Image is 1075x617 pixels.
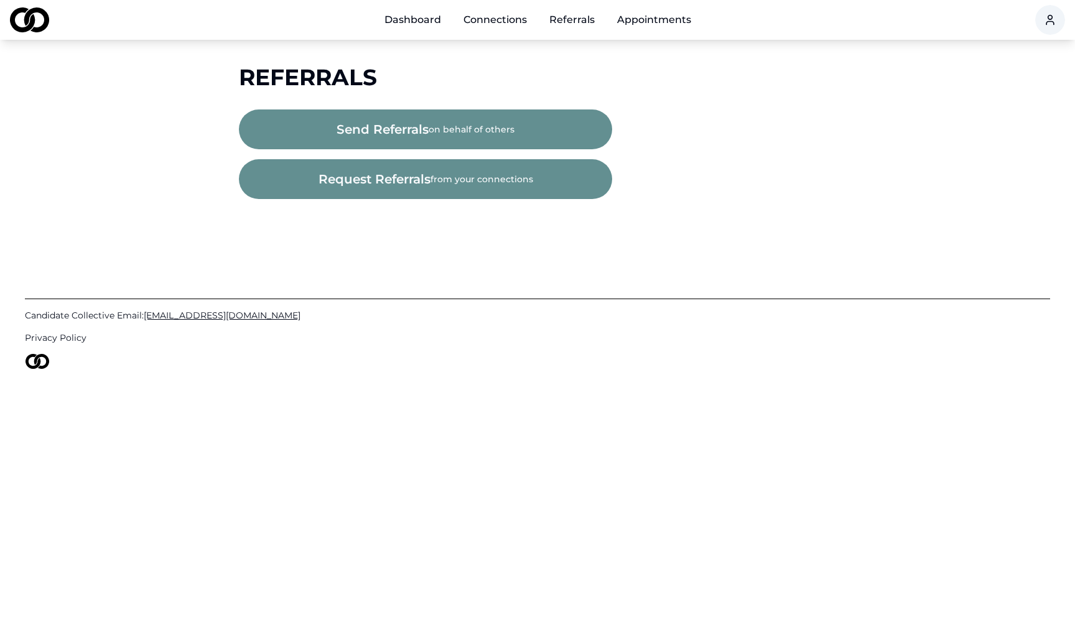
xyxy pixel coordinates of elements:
[239,124,612,136] a: send referralson behalf of others
[375,7,701,32] nav: Main
[375,7,451,32] a: Dashboard
[239,159,612,199] button: request referralsfrom your connections
[239,109,612,149] button: send referralson behalf of others
[539,7,605,32] a: Referrals
[239,174,612,186] a: request referralsfrom your connections
[319,170,430,188] span: request referrals
[25,354,50,369] img: logo
[144,310,300,321] span: [EMAIL_ADDRESS][DOMAIN_NAME]
[10,7,49,32] img: logo
[25,332,1050,344] a: Privacy Policy
[239,63,377,91] span: Referrals
[25,309,1050,322] a: Candidate Collective Email:[EMAIL_ADDRESS][DOMAIN_NAME]
[454,7,537,32] a: Connections
[337,121,429,138] span: send referrals
[607,7,701,32] a: Appointments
